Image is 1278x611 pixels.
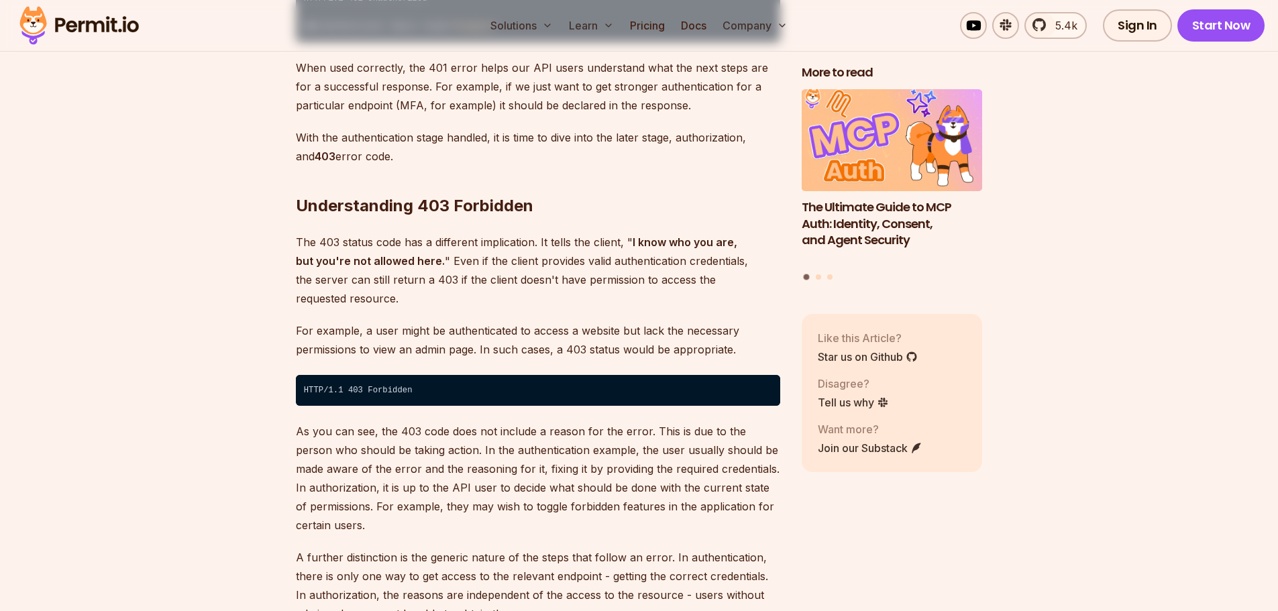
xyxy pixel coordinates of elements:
[1024,12,1087,39] a: 5.4k
[296,128,780,166] p: With the authentication stage handled, it is time to dive into the later stage, authorization, an...
[485,12,558,39] button: Solutions
[296,58,780,115] p: When used correctly, the 401 error helps our API users understand what the next steps are for a s...
[1047,17,1077,34] span: 5.4k
[802,89,983,266] a: The Ultimate Guide to MCP Auth: Identity, Consent, and Agent SecurityThe Ultimate Guide to MCP Au...
[818,394,889,410] a: Tell us why
[818,421,922,437] p: Want more?
[717,12,793,39] button: Company
[802,199,983,248] h3: The Ultimate Guide to MCP Auth: Identity, Consent, and Agent Security
[296,422,780,535] p: As you can see, the 403 code does not include a reason for the error. This is due to the person w...
[802,64,983,81] h2: More to read
[1103,9,1172,42] a: Sign In
[818,439,922,455] a: Join our Substack
[564,12,619,39] button: Learn
[625,12,670,39] a: Pricing
[818,329,918,345] p: Like this Article?
[1177,9,1265,42] a: Start Now
[315,150,335,163] strong: 403
[296,233,780,308] p: The 403 status code has a different implication. It tells the client, " " Even if the client prov...
[296,375,780,406] code: HTTP/1.1 403 Forbidden
[802,89,983,191] img: The Ultimate Guide to MCP Auth: Identity, Consent, and Agent Security
[676,12,712,39] a: Docs
[827,274,833,279] button: Go to slide 3
[818,375,889,391] p: Disagree?
[296,142,780,217] h2: Understanding 403 Forbidden
[804,274,810,280] button: Go to slide 1
[296,321,780,359] p: For example, a user might be authenticated to access a website but lack the necessary permissions...
[13,3,145,48] img: Permit logo
[816,274,821,279] button: Go to slide 2
[802,89,983,266] li: 1 of 3
[802,89,983,282] div: Posts
[818,348,918,364] a: Star us on Github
